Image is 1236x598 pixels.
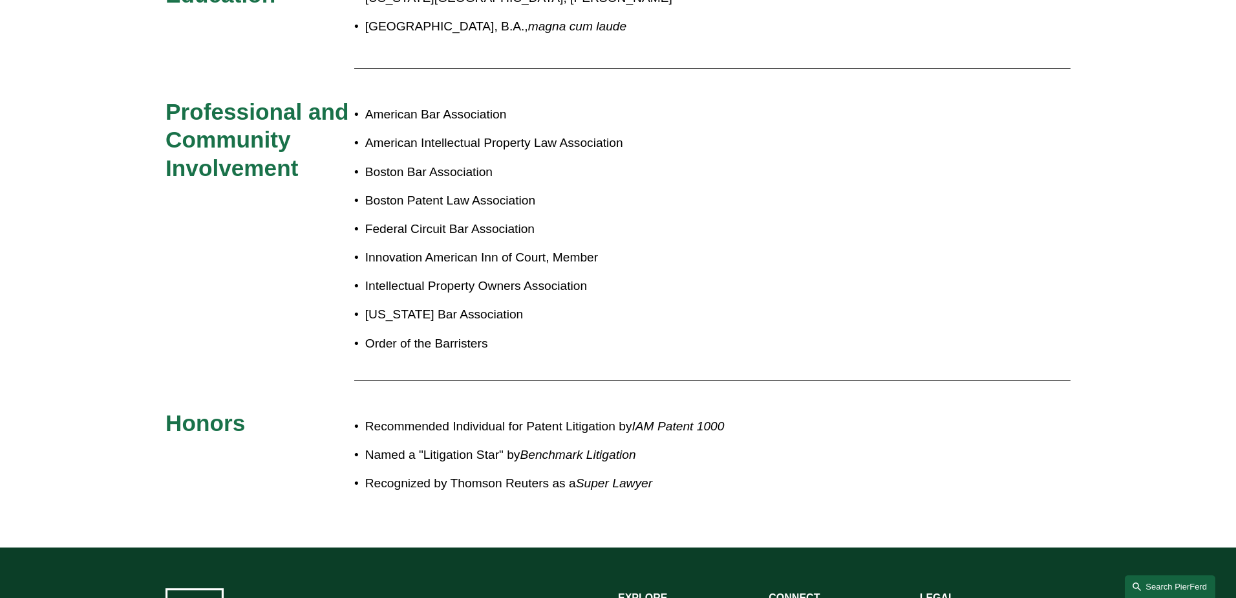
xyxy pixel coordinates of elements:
p: Intellectual Property Owners Association [365,275,957,298]
p: American Intellectual Property Law Association [365,132,957,155]
p: Innovation American Inn of Court, Member [365,247,957,269]
a: Search this site [1125,575,1215,598]
span: Professional and Community Involvement [165,99,355,181]
p: Recognized by Thomson Reuters as a [365,472,957,495]
p: American Bar Association [365,104,957,126]
p: Named a "Litigation Star" by [365,444,957,467]
span: Honors [165,410,245,436]
em: magna cum laude [528,19,627,33]
p: Federal Circuit Bar Association [365,218,957,241]
p: Boston Bar Association [365,161,957,184]
em: IAM Patent 1000 [632,419,724,433]
p: [US_STATE] Bar Association [365,304,957,326]
em: Super Lawyer [576,476,652,490]
p: Boston Patent Law Association [365,190,957,212]
p: Recommended Individual for Patent Litigation by [365,415,957,438]
em: Benchmark Litigation [520,448,635,461]
p: Order of the Barristers [365,333,957,355]
p: [GEOGRAPHIC_DATA], B.A., [365,16,957,38]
